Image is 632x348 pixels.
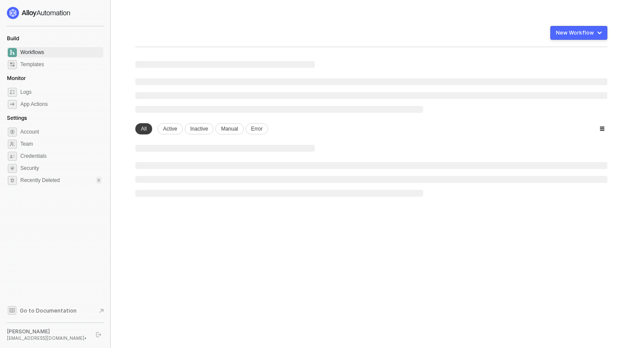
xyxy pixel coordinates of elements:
div: Active [157,123,183,134]
span: dashboard [8,48,17,57]
span: settings [8,176,17,185]
img: logo [7,7,71,19]
span: marketplace [8,60,17,69]
div: [EMAIL_ADDRESS][DOMAIN_NAME] • [7,335,88,341]
div: All [135,123,152,134]
span: Monitor [7,75,26,81]
span: team [8,140,17,149]
span: Security [20,163,102,173]
a: Knowledge Base [7,305,104,316]
span: Workflows [20,47,102,57]
span: Build [7,35,19,42]
div: 0 [96,177,102,184]
span: logout [96,332,101,337]
span: credentials [8,152,17,161]
span: Team [20,139,102,149]
span: Settings [7,115,27,121]
span: icon-logs [8,88,17,97]
span: documentation [8,306,16,315]
span: settings [8,128,17,137]
span: Templates [20,59,102,70]
span: Credentials [20,151,102,161]
span: document-arrow [97,306,106,315]
span: Account [20,127,102,137]
span: Go to Documentation [20,307,77,314]
button: New Workflow [550,26,607,40]
div: Error [246,123,268,134]
span: icon-app-actions [8,100,17,109]
div: [PERSON_NAME] [7,328,88,335]
div: Inactive [185,123,214,134]
span: security [8,164,17,173]
a: logo [7,7,103,19]
span: Logs [20,87,102,97]
div: App Actions [20,101,48,108]
span: Recently Deleted [20,177,60,184]
div: Manual [215,123,243,134]
div: New Workflow [556,29,594,36]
